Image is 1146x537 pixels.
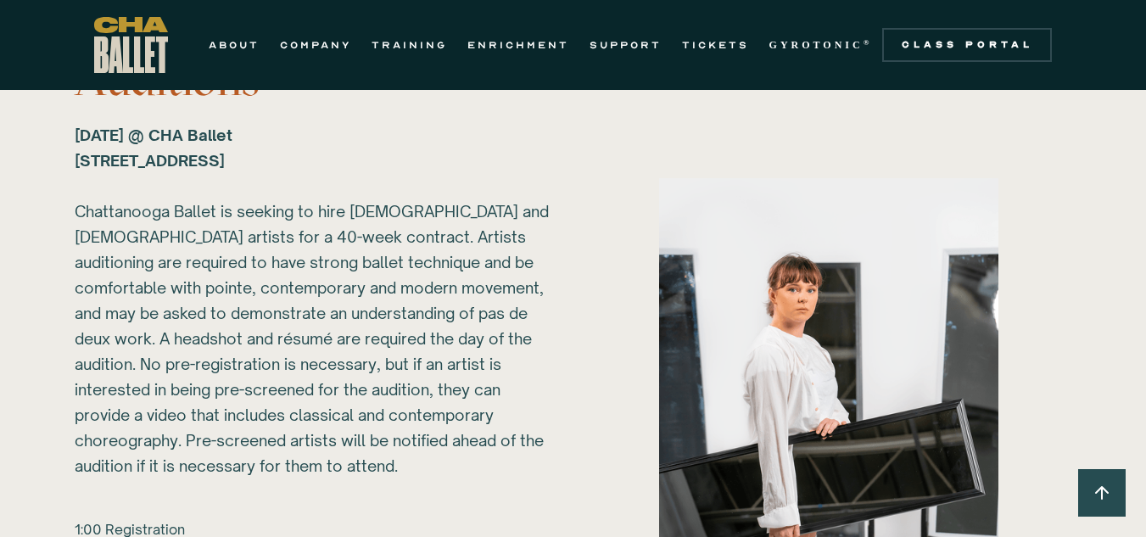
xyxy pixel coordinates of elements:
a: COMPANY [280,35,351,55]
a: ENRICHMENT [467,35,569,55]
a: ABOUT [209,35,260,55]
div: Class Portal [892,38,1042,52]
h3: Auditions [75,54,560,105]
strong: [DATE] @ CHA Ballet [STREET_ADDRESS] ‍ [75,126,232,170]
strong: GYROTONIC [769,39,864,51]
sup: ® [864,38,873,47]
a: TRAINING [372,35,447,55]
a: GYROTONIC® [769,35,873,55]
a: TICKETS [682,35,749,55]
a: home [94,17,168,73]
div: Chattanooga Ballet is seeking to hire [DEMOGRAPHIC_DATA] and [DEMOGRAPHIC_DATA] artists for a 40-... [75,122,560,478]
a: SUPPORT [590,35,662,55]
a: Class Portal [882,28,1052,62]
